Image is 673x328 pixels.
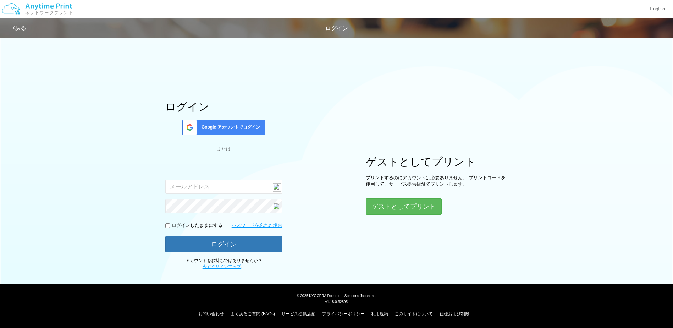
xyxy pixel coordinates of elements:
[203,264,245,269] span: 。
[395,311,433,316] a: このサイトについて
[165,180,282,194] input: メールアドレス
[325,300,348,304] span: v1.18.0.32895
[13,25,26,31] a: 戻る
[440,311,469,316] a: 仕様および制限
[203,264,241,269] a: 今すぐサインアップ
[273,203,281,211] img: npw-badge-icon-locked.svg
[165,146,282,153] div: または
[232,222,282,229] a: パスワードを忘れた場合
[281,311,315,316] a: サービス提供店舗
[366,156,508,168] h1: ゲストとしてプリント
[325,25,348,31] span: ログイン
[366,198,442,215] button: ゲストとしてプリント
[199,124,260,130] span: Google アカウントでログイン
[165,101,282,113] h1: ログイン
[172,222,222,229] p: ログインしたままにする
[297,293,376,298] span: © 2025 KYOCERA Document Solutions Japan Inc.
[322,311,365,316] a: プライバシーポリシー
[198,311,224,316] a: お問い合わせ
[273,183,281,192] img: npw-badge-icon-locked.svg
[231,311,275,316] a: よくあるご質問 (FAQs)
[366,175,508,188] p: プリントするのにアカウントは必要ありません。 プリントコードを使用して、サービス提供店舗でプリントします。
[165,236,282,252] button: ログイン
[371,311,388,316] a: 利用規約
[165,258,282,270] p: アカウントをお持ちではありませんか？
